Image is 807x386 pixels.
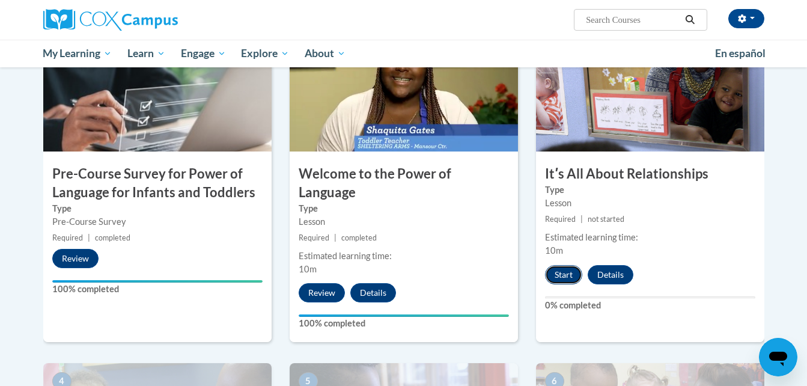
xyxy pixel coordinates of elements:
div: Pre-Course Survey [52,215,263,228]
button: Review [299,283,345,302]
span: completed [95,233,130,242]
label: 100% completed [52,283,263,296]
img: Course Image [536,31,764,152]
span: | [334,233,337,242]
button: Details [350,283,396,302]
img: Cox Campus [43,9,178,31]
span: About [305,46,346,61]
div: Estimated learning time: [545,231,755,244]
span: 10m [545,245,563,256]
div: Estimated learning time: [299,250,509,263]
img: Course Image [43,31,272,152]
div: Lesson [545,197,755,210]
div: Your progress [299,314,509,317]
span: | [580,215,583,224]
button: Details [588,265,633,284]
div: Your progress [52,280,263,283]
label: Type [299,202,509,215]
div: Main menu [25,40,782,67]
div: Lesson [299,215,509,228]
a: Explore [233,40,297,67]
iframe: Button to launch messaging window [759,338,797,376]
button: Search [681,13,699,27]
a: My Learning [35,40,120,67]
span: Required [545,215,576,224]
button: Start [545,265,582,284]
h3: Welcome to the Power of Language [290,165,518,202]
span: | [88,233,90,242]
a: Cox Campus [43,9,272,31]
h3: Itʹs All About Relationships [536,165,764,183]
span: Required [52,233,83,242]
span: not started [588,215,624,224]
a: About [297,40,353,67]
span: Engage [181,46,226,61]
span: Learn [127,46,165,61]
a: Learn [120,40,173,67]
a: Engage [173,40,234,67]
a: En español [707,41,773,66]
label: Type [545,183,755,197]
img: Course Image [290,31,518,152]
label: 0% completed [545,299,755,312]
span: En español [715,47,766,60]
span: completed [341,233,377,242]
span: Required [299,233,329,242]
input: Search Courses [585,13,681,27]
label: Type [52,202,263,215]
button: Account Settings [728,9,764,28]
span: My Learning [43,46,112,61]
span: 10m [299,264,317,274]
label: 100% completed [299,317,509,330]
button: Review [52,249,99,268]
span: Explore [241,46,289,61]
h3: Pre-Course Survey for Power of Language for Infants and Toddlers [43,165,272,202]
